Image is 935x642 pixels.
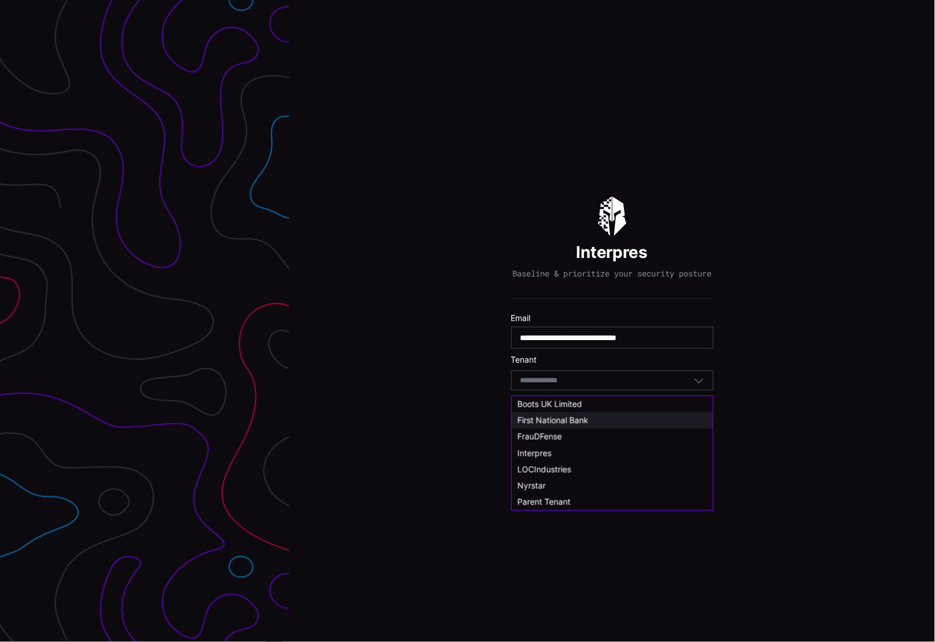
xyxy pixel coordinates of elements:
[576,242,648,263] h1: Interpres
[511,355,714,365] label: Tenant
[513,268,712,279] p: Baseline & prioritize your security posture
[518,464,571,474] span: LOCIndustries
[518,431,562,441] span: FrauDFense
[518,415,589,425] span: First National Bank
[518,399,582,409] span: Boots UK Limited
[511,313,714,323] label: Email
[518,481,546,490] span: Nyrstar
[518,448,552,458] span: Interpres
[518,497,571,507] span: Parent Tenant
[694,375,704,386] button: Toggle options menu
